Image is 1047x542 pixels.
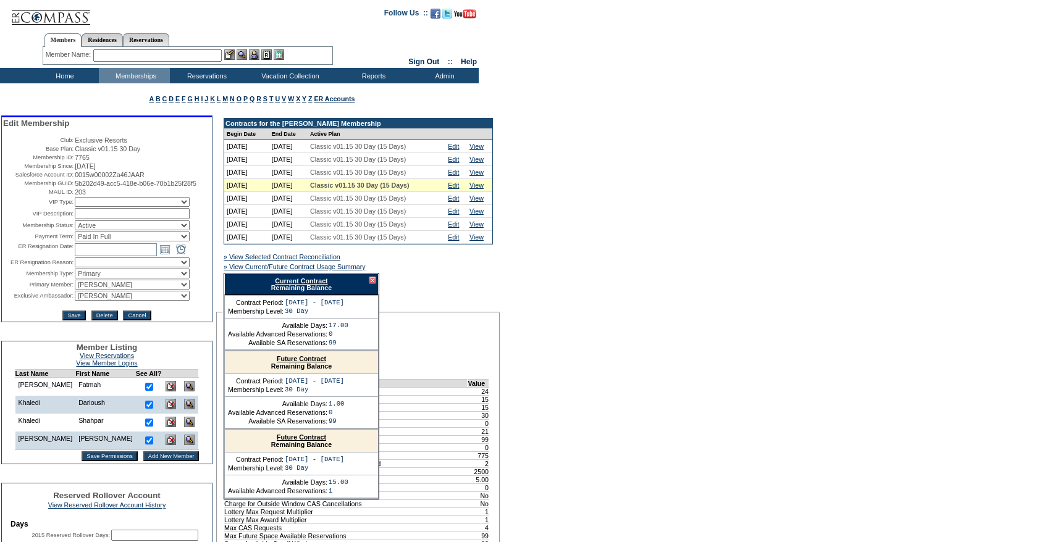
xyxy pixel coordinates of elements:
span: 7765 [75,154,90,161]
td: [DATE] [224,153,269,166]
a: Become our fan on Facebook [431,12,440,20]
td: Shahpar [75,414,136,432]
a: U [275,95,280,102]
td: Reports [337,68,408,83]
a: W [288,95,294,102]
a: Edit [448,194,459,202]
img: Delete [166,399,176,409]
td: 1 [468,515,489,523]
td: 99 [468,532,489,540]
td: 1 [468,507,489,515]
td: Membership ID: [3,154,74,161]
td: [DATE] [224,205,269,218]
img: Impersonate [249,49,259,60]
img: View Dashboard [184,435,195,445]
a: Edit [448,169,459,176]
legend: Contract Details [222,309,272,316]
span: 203 [75,188,86,196]
span: Classic v01.15 30 Day [75,145,140,152]
img: b_edit.gif [224,49,235,60]
a: Future Contract [277,433,326,441]
td: Available Advanced Reservations: [228,330,327,338]
td: Fatmah [75,378,136,396]
td: Available Days: [228,400,327,407]
td: Available Advanced Reservations: [228,409,327,416]
span: 0015w00002Za46JAAR [75,171,145,178]
td: Begin Date [224,128,269,140]
td: 24 [468,387,489,395]
a: View [469,220,484,228]
td: Value [468,379,489,387]
a: C [162,95,167,102]
a: Edit [448,143,459,150]
td: Vacation Collection [241,68,337,83]
a: A [149,95,154,102]
a: B [156,95,161,102]
span: Classic v01.15 30 Day (15 Days) [310,207,406,215]
td: Payment Term: [3,231,74,241]
td: 17.00 [329,322,348,329]
td: Base Plan: [3,145,74,152]
a: Open the time view popup. [174,243,188,256]
a: Members [44,33,82,47]
td: [DATE] - [DATE] [285,299,344,306]
a: Open the calendar popup. [158,243,172,256]
td: [PERSON_NAME] [15,432,75,450]
a: V [282,95,286,102]
td: 0 [329,409,345,416]
a: G [187,95,192,102]
span: Reserved Rollover Account [53,491,161,500]
td: [PERSON_NAME] [15,378,75,396]
td: See All? [136,370,162,378]
td: ER Resignation Date: [3,243,74,256]
a: Edit [448,156,459,163]
td: No [468,499,489,507]
td: Membership Since: [3,162,74,170]
td: Membership Level: [228,464,284,472]
a: View [469,233,484,241]
span: Exclusive Resorts [75,136,127,144]
td: Membership Level: [228,307,284,315]
td: 30 Day [285,307,344,315]
td: 30 Day [285,464,344,472]
td: VIP Description: [3,208,74,219]
span: Classic v01.15 30 Day (15 Days) [310,156,406,163]
td: [DATE] [224,140,269,153]
a: View Reservations [80,352,134,359]
input: Delete [91,311,118,320]
td: Follow Us :: [384,7,428,22]
img: Delete [166,435,176,445]
td: Contract Period: [228,299,284,306]
a: Future Contract [277,355,326,362]
a: Help [461,57,477,66]
a: Edit [448,220,459,228]
a: Q [250,95,254,102]
td: [DATE] - [DATE] [285,456,344,463]
td: End Date [269,128,308,140]
td: Khaledi [15,414,75,432]
a: K [210,95,215,102]
a: E [175,95,180,102]
a: View [469,143,484,150]
a: R [256,95,261,102]
span: 5b202d49-acc5-418e-b06e-70b1b25f28f5 [75,180,196,187]
td: 775 [468,451,489,459]
td: Available SA Reservations: [228,339,327,346]
a: H [195,95,200,102]
span: Classic v01.15 30 Day (15 Days) [310,194,406,202]
td: 2 [468,459,489,467]
input: Add New Member [143,451,200,461]
td: Available Days: [228,322,327,329]
td: Contracts for the [PERSON_NAME] Membership [224,119,492,128]
td: Last Name [15,370,75,378]
td: [DATE] [269,153,308,166]
img: View Dashboard [184,399,195,409]
td: Exclusive Ambassador: [3,291,74,301]
td: 30 [468,411,489,419]
a: P [243,95,248,102]
td: No [468,491,489,499]
td: 0 [468,483,489,491]
td: Max CAS Requests [224,523,468,532]
a: D [169,95,174,102]
td: [DATE] [224,166,269,179]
